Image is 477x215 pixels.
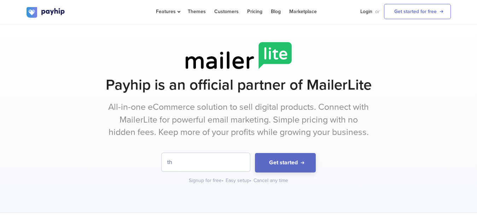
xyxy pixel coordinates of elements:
[384,4,451,19] a: Get started for free
[254,177,288,184] div: Cancel any time
[106,101,371,139] p: All-in-one eCommerce solution to sell digital products. Connect with MailerLite for powerful emai...
[255,153,316,172] button: Get started
[250,177,251,183] span: •
[162,153,250,171] input: Enter your email address
[189,177,224,184] div: Signup for free
[27,7,65,18] img: logo.svg
[226,177,252,184] div: Easy setup
[27,76,451,94] h1: Payhip is an official partner of MailerLite
[186,42,292,69] img: mailerlite-logo.png
[156,9,179,15] span: Features
[222,177,223,183] span: •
